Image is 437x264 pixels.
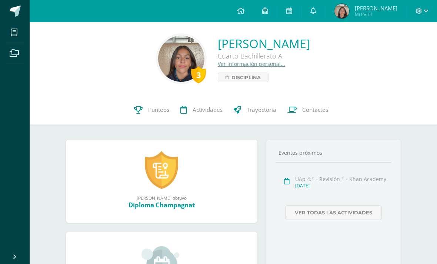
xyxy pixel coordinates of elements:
span: Actividades [193,106,223,114]
div: Eventos próximos [276,149,391,156]
span: Contactos [302,106,328,114]
a: Punteos [129,95,175,125]
span: Trayectoria [247,106,276,114]
div: [DATE] [295,183,388,189]
span: Disciplina [231,73,261,82]
div: Diploma Champagnat [73,201,250,209]
span: Punteos [148,106,169,114]
a: Contactos [282,95,334,125]
a: Actividades [175,95,228,125]
span: [PERSON_NAME] [355,4,397,12]
span: Mi Perfil [355,11,397,17]
div: UAp 4.1 - Revisión 1 - Khan Academy [295,176,388,183]
img: fa72c65599a8407b404f4b2a2308950b.png [158,36,204,82]
a: [PERSON_NAME] [218,36,310,51]
a: Disciplina [218,73,268,82]
div: 3 [191,66,206,83]
a: Trayectoria [228,95,282,125]
img: f53d068c398be2615b7dbe161aef0f7c.png [334,4,349,19]
div: Cuarto Bachillerato A [218,51,310,60]
a: Ver todas las actividades [285,205,382,220]
a: Ver información personal... [218,60,285,67]
div: [PERSON_NAME] obtuvo [73,195,250,201]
